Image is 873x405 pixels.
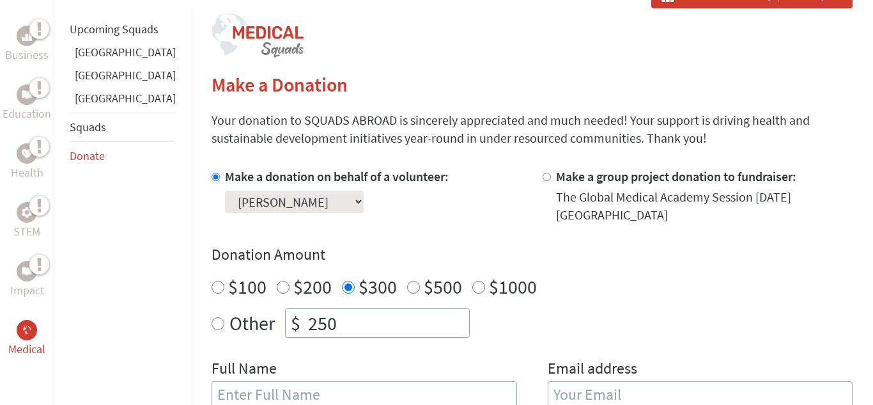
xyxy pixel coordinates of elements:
[22,149,32,157] img: Health
[212,244,853,265] h4: Donation Amount
[13,223,40,241] p: STEM
[212,13,304,58] img: logo-medical-squads.png
[17,84,37,105] div: Education
[212,358,277,381] label: Full Name
[70,148,105,163] a: Donate
[5,46,49,64] p: Business
[22,267,32,276] img: Impact
[286,309,305,337] div: $
[22,325,32,335] img: Medical
[548,358,637,381] label: Email address
[17,202,37,223] div: STEM
[556,168,796,184] label: Make a group project donation to fundraiser:
[424,274,462,299] label: $500
[3,84,51,123] a: EducationEducation
[17,261,37,282] div: Impact
[212,111,853,147] p: Your donation to SQUADS ABROAD is sincerely appreciated and much needed! Your support is driving ...
[11,164,43,182] p: Health
[22,31,32,41] img: Business
[70,120,106,134] a: Squads
[22,207,32,218] img: STEM
[17,320,37,340] div: Medical
[556,188,853,224] div: The Global Medical Academy Session [DATE] [GEOGRAPHIC_DATA]
[70,22,158,36] a: Upcoming Squads
[75,68,176,83] a: [GEOGRAPHIC_DATA]
[489,274,537,299] label: $1000
[75,45,176,60] a: [GEOGRAPHIC_DATA]
[212,73,853,96] h2: Make a Donation
[22,90,32,99] img: Education
[228,274,267,299] label: $100
[70,90,176,113] li: Panama
[70,142,176,170] li: Donate
[75,91,176,106] a: [GEOGRAPHIC_DATA]
[8,340,45,358] p: Medical
[3,105,51,123] p: Education
[8,320,45,358] a: MedicalMedical
[5,26,49,64] a: BusinessBusiness
[11,143,43,182] a: HealthHealth
[293,274,332,299] label: $200
[10,261,44,299] a: ImpactImpact
[10,282,44,299] p: Impact
[305,309,469,337] input: Enter Amount
[17,143,37,164] div: Health
[70,44,176,67] li: Belize
[13,202,40,241] a: STEMSTEM
[229,308,275,338] label: Other
[70,113,176,142] li: Squads
[70,15,176,44] li: Upcoming Squads
[225,168,449,184] label: Make a donation on behalf of a volunteer:
[17,26,37,46] div: Business
[359,274,397,299] label: $300
[70,67,176,90] li: Greece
